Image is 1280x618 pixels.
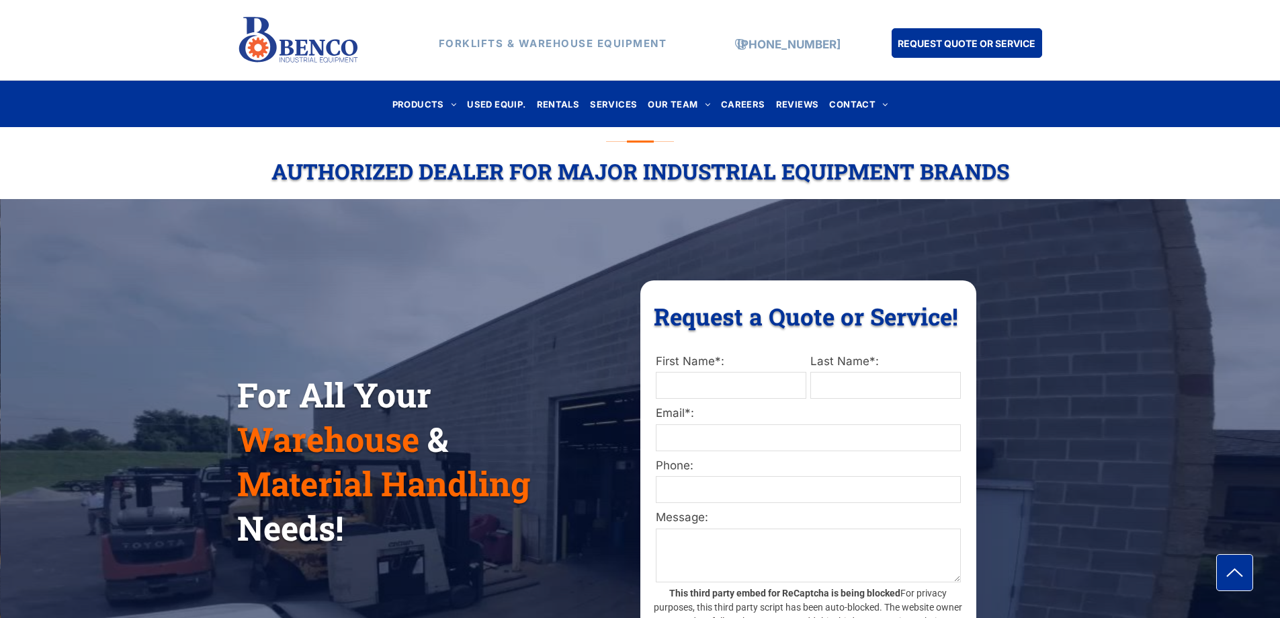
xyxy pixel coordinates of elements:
[237,506,343,550] span: Needs!
[387,95,462,113] a: PRODUCTS
[427,417,448,461] span: &
[737,38,841,51] a: [PHONE_NUMBER]
[642,95,716,113] a: OUR TEAM
[716,95,771,113] a: CAREERS
[439,37,667,50] strong: FORKLIFTS & WAREHOUSE EQUIPMENT
[654,301,958,332] span: Request a Quote or Service!
[898,31,1035,56] span: REQUEST QUOTE OR SERVICE
[824,95,893,113] a: CONTACT
[810,353,961,371] label: Last Name*:
[771,95,824,113] a: REVIEWS
[271,157,1009,186] span: Authorized Dealer For Major Industrial Equipment Brands
[462,95,531,113] a: USED EQUIP.
[656,509,961,527] label: Message:
[237,461,530,506] span: Material Handling
[585,95,642,113] a: SERVICES
[656,353,806,371] label: First Name*:
[656,405,961,422] label: Email*:
[237,417,419,461] span: Warehouse
[237,373,431,417] span: For All Your
[669,588,900,598] strong: This third party embed for ReCaptcha is being blocked
[656,457,961,475] label: Phone:
[892,28,1042,58] a: REQUEST QUOTE OR SERVICE
[531,95,585,113] a: RENTALS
